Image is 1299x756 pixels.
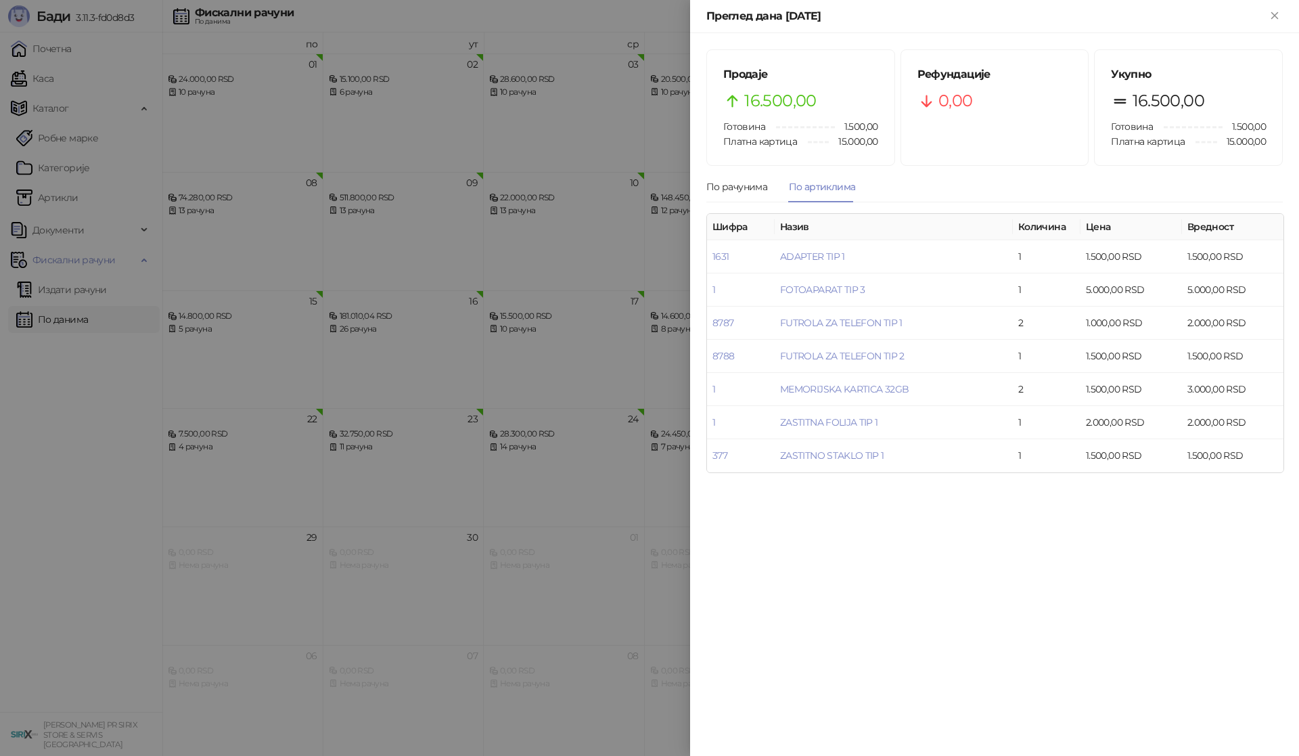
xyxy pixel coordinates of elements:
div: Преглед дана [DATE] [706,8,1267,24]
td: 5.000,00 RSD [1080,273,1182,307]
span: 15.000,00 [1217,134,1266,149]
span: Платна картица [1111,135,1185,148]
td: 3.000,00 RSD [1182,373,1283,406]
td: 1 [1013,340,1080,373]
td: 1 [1013,273,1080,307]
a: FUTROLA ZA TELEFON TIP 2 [780,350,905,362]
td: 1.000,00 RSD [1080,307,1182,340]
h5: Рефундације [917,66,1072,83]
td: 1.500,00 RSD [1182,340,1283,373]
span: Платна картица [723,135,797,148]
a: MEMORIJSKA KARTICA 32GB [780,383,909,395]
td: 1.500,00 RSD [1080,439,1182,472]
th: Количина [1013,214,1080,240]
a: 1631 [712,250,729,263]
td: 2 [1013,307,1080,340]
th: Назив [775,214,1013,240]
a: FOTOAPARAT TIP 3 [780,284,865,296]
a: 1 [712,284,715,296]
td: 1.500,00 RSD [1182,439,1283,472]
td: 1.500,00 RSD [1182,240,1283,273]
span: 15.000,00 [829,134,878,149]
a: 8787 [712,317,733,329]
span: 16.500,00 [744,88,816,114]
td: 2.000,00 RSD [1182,307,1283,340]
span: 0,00 [938,88,972,114]
h5: Продаје [723,66,878,83]
button: Close [1267,8,1283,24]
span: Готовина [723,120,765,133]
td: 1.500,00 RSD [1080,240,1182,273]
span: 1.500,00 [835,119,878,134]
a: FUTROLA ZA TELEFON TIP 1 [780,317,903,329]
span: 1.500,00 [1223,119,1266,134]
td: 1.500,00 RSD [1080,340,1182,373]
th: Шифра [707,214,775,240]
a: 8788 [712,350,734,362]
th: Вредност [1182,214,1283,240]
a: 1 [712,383,715,395]
td: 2.000,00 RSD [1080,406,1182,439]
span: Готовина [1111,120,1153,133]
td: 1 [1013,406,1080,439]
th: Цена [1080,214,1182,240]
a: ADAPTER TIP 1 [780,250,845,263]
a: 1 [712,416,715,428]
a: ZASTITNA FOLIJA TIP 1 [780,416,878,428]
td: 5.000,00 RSD [1182,273,1283,307]
a: 377 [712,449,727,462]
span: 16.500,00 [1133,88,1204,114]
a: ZASTITNO STAKLO TIP 1 [780,449,884,462]
td: 1 [1013,240,1080,273]
td: 1.500,00 RSD [1080,373,1182,406]
td: 2.000,00 RSD [1182,406,1283,439]
h5: Укупно [1111,66,1266,83]
td: 2 [1013,373,1080,406]
div: По рачунима [706,179,767,194]
td: 1 [1013,439,1080,472]
div: По артиклима [789,179,855,194]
